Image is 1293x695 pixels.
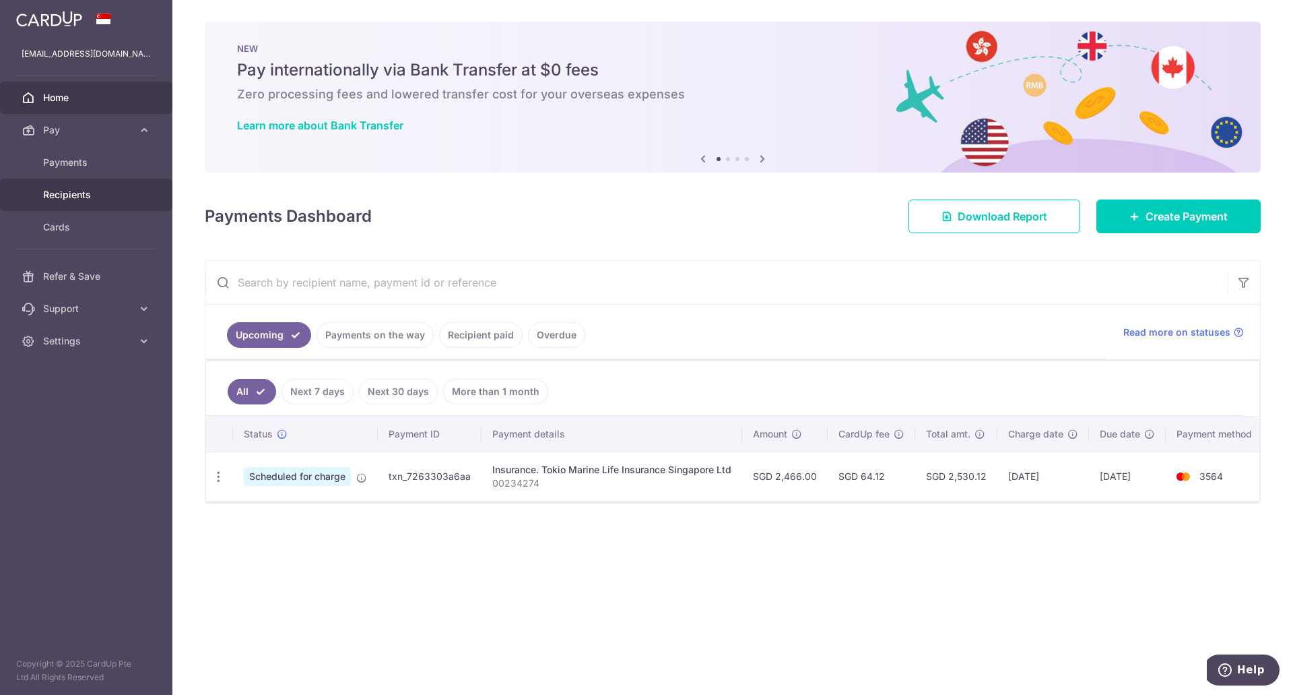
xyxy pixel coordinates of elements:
[43,270,132,283] span: Refer & Save
[439,322,523,348] a: Recipient paid
[908,200,1080,233] a: Download Report
[43,334,132,348] span: Settings
[244,467,351,486] span: Scheduled for charge
[1089,452,1166,501] td: [DATE]
[753,427,787,441] span: Amount
[1199,471,1223,482] span: 3564
[528,322,585,348] a: Overdue
[378,452,482,501] td: txn_7263303a6aa
[317,322,434,348] a: Payments on the way
[43,302,132,315] span: Support
[1166,417,1268,452] th: Payment method
[43,156,132,169] span: Payments
[244,427,273,441] span: Status
[828,452,915,501] td: SGD 64.12
[237,59,1228,81] h5: Pay internationally via Bank Transfer at $0 fees
[43,123,132,137] span: Pay
[359,379,438,404] a: Next 30 days
[205,22,1261,173] img: Bank transfer banner
[1123,326,1244,339] a: Read more on statuses
[227,322,311,348] a: Upcoming
[1100,427,1140,441] span: Due date
[205,204,372,229] h4: Payments Dashboard
[43,220,132,234] span: Cards
[205,261,1228,304] input: Search by recipient name, payment id or reference
[1146,208,1228,224] span: Create Payment
[1008,427,1063,441] span: Charge date
[378,417,482,452] th: Payment ID
[43,188,132,202] span: Recipients
[838,427,890,441] span: CardUp fee
[237,43,1228,54] p: NEW
[22,47,151,61] p: [EMAIL_ADDRESS][DOMAIN_NAME]
[443,379,548,404] a: More than 1 month
[742,452,828,501] td: SGD 2,466.00
[926,427,970,441] span: Total amt.
[16,11,82,27] img: CardUp
[281,379,354,404] a: Next 7 days
[237,119,403,132] a: Learn more about Bank Transfer
[228,379,276,404] a: All
[958,208,1047,224] span: Download Report
[237,86,1228,102] h6: Zero processing fees and lowered transfer cost for your overseas expenses
[482,417,742,452] th: Payment details
[997,452,1089,501] td: [DATE]
[1170,469,1197,485] img: Bank Card
[1207,655,1280,688] iframe: Opens a widget where you can find more information
[43,91,132,104] span: Home
[915,452,997,501] td: SGD 2,530.12
[1096,200,1261,233] a: Create Payment
[1123,326,1230,339] span: Read more on statuses
[492,477,731,490] p: 00234274
[492,463,731,477] div: Insurance. Tokio Marine Life Insurance Singapore Ltd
